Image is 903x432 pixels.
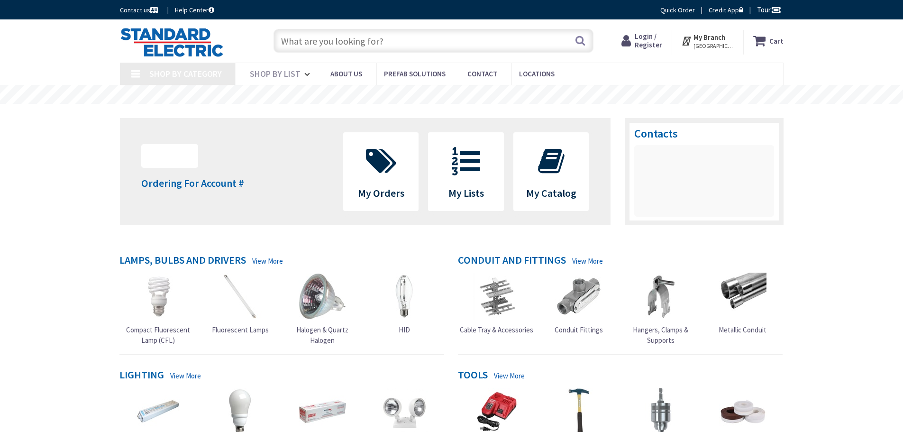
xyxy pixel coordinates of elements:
span: Compact Fluorescent Lamp (CFL) [126,325,190,344]
span: Fluorescent Lamps [212,325,269,334]
strong: Cart [769,32,784,49]
a: Fluorescent Lamps Fluorescent Lamps [212,273,269,335]
span: Locations [519,69,555,78]
a: Quick Order [660,5,695,15]
a: My Orders [344,133,419,211]
span: Login / Register [635,32,662,49]
a: Contact us [120,5,160,15]
a: Cart [753,32,784,49]
h3: Contacts [634,128,774,140]
span: Cable Tray & Accessories [460,325,533,334]
span: My Lists [448,186,484,200]
a: View More [494,371,525,381]
rs-layer: [MEDICAL_DATA]: Our Commitment to Our Employees and Customers [302,90,622,101]
span: Contact [467,69,497,78]
img: Compact Fluorescent Lamp (CFL) [135,273,182,320]
span: Prefab Solutions [384,69,446,78]
img: Fluorescent Lamps [217,273,264,320]
span: Shop By List [250,68,301,79]
img: Metallic Conduit [719,273,766,320]
a: Login / Register [621,32,662,49]
a: Halogen & Quartz Halogen Halogen & Quartz Halogen [283,273,361,345]
a: View More [572,256,603,266]
img: Standard Electric [120,28,224,57]
h4: Tools [458,369,488,383]
img: Conduit Fittings [555,273,602,320]
a: My Catalog [514,133,589,211]
a: Cable Tray & Accessories Cable Tray & Accessories [460,273,533,335]
span: Shop By Category [149,68,222,79]
a: HID HID [381,273,428,335]
a: Hangers, Clamps & Supports Hangers, Clamps & Supports [622,273,700,345]
img: Cable Tray & Accessories [473,273,520,320]
span: My Catalog [526,186,576,200]
strong: My Branch [693,33,725,42]
a: View More [170,371,201,381]
img: HID [381,273,428,320]
img: Hangers, Clamps & Supports [637,273,684,320]
span: Hangers, Clamps & Supports [633,325,688,344]
img: Halogen & Quartz Halogen [299,273,346,320]
a: Credit App [709,5,743,15]
span: Halogen & Quartz Halogen [296,325,348,344]
span: HID [399,325,410,334]
a: Conduit Fittings Conduit Fittings [555,273,603,335]
a: Compact Fluorescent Lamp (CFL) Compact Fluorescent Lamp (CFL) [119,273,197,345]
span: Conduit Fittings [555,325,603,334]
h4: Lamps, Bulbs and Drivers [119,254,246,268]
h4: Conduit and Fittings [458,254,566,268]
a: View More [252,256,283,266]
h4: Ordering For Account # [141,177,244,189]
span: About Us [330,69,362,78]
span: [GEOGRAPHIC_DATA], [GEOGRAPHIC_DATA] [693,42,734,50]
a: Help Center [175,5,214,15]
span: My Orders [358,186,404,200]
a: My Lists [429,133,503,211]
div: My Branch [GEOGRAPHIC_DATA], [GEOGRAPHIC_DATA] [681,32,734,49]
input: What are you looking for? [274,29,593,53]
h4: Lighting [119,369,164,383]
span: Metallic Conduit [719,325,766,334]
span: Tour [757,5,781,14]
a: Metallic Conduit Metallic Conduit [719,273,766,335]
